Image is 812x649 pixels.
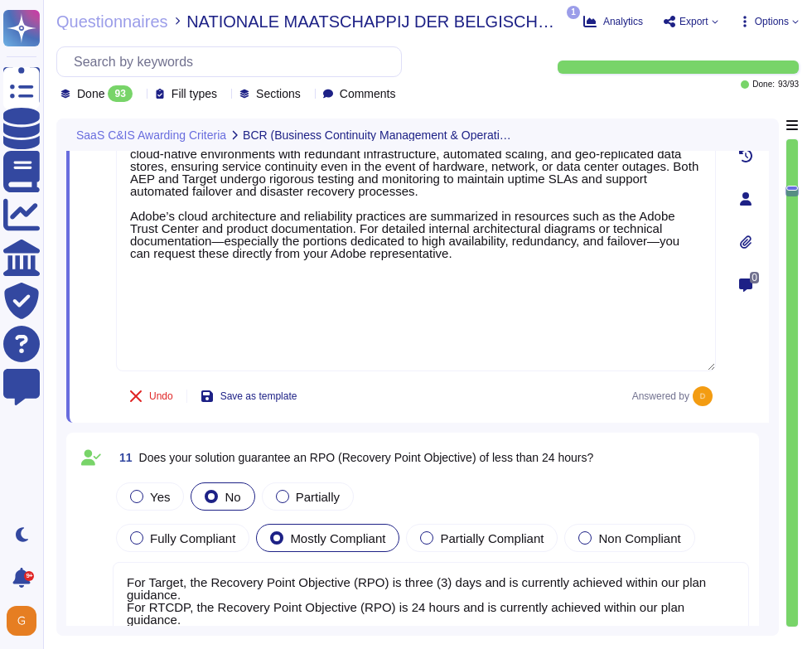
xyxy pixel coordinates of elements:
[186,13,563,30] span: NATIONALE MAATSCHAPPIJ DER BELGISCHE SPOORWEGEN - C&IS Conformity and Awarding Criteria SaaS Solu...
[77,88,104,99] span: Done
[256,88,301,99] span: Sections
[108,85,132,102] div: 93
[750,272,759,283] span: 0
[225,490,240,504] span: No
[56,13,168,30] span: Questionnaires
[567,6,580,19] span: 1
[187,380,311,413] button: Save as template
[693,386,713,406] img: user
[598,531,680,545] span: Non Compliant
[3,603,48,639] button: user
[65,47,401,76] input: Search by keywords
[149,391,173,401] span: Undo
[340,88,396,99] span: Comments
[243,129,513,141] span: BCR (Business Continuity Management & Operational Resilience)
[755,17,789,27] span: Options
[603,17,643,27] span: Analytics
[24,571,34,581] div: 9+
[116,380,186,413] button: Undo
[113,452,133,463] span: 11
[679,17,708,27] span: Export
[296,490,340,504] span: Partially
[172,88,217,99] span: Fill types
[116,109,716,371] textarea: Critical Adobe SaaS services are architected and validated for resilience against failures, featu...
[583,15,643,28] button: Analytics
[778,80,799,89] span: 93 / 93
[440,531,544,545] span: Partially Compliant
[632,391,689,401] span: Answered by
[752,80,775,89] span: Done:
[220,391,297,401] span: Save as template
[290,531,385,545] span: Mostly Compliant
[7,606,36,636] img: user
[150,531,235,545] span: Fully Compliant
[139,451,594,464] span: Does your solution guarantee an RPO (Recovery Point Objective) of less than 24 hours?
[150,490,170,504] span: Yes
[76,129,226,141] span: SaaS C&IS Awarding Criteria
